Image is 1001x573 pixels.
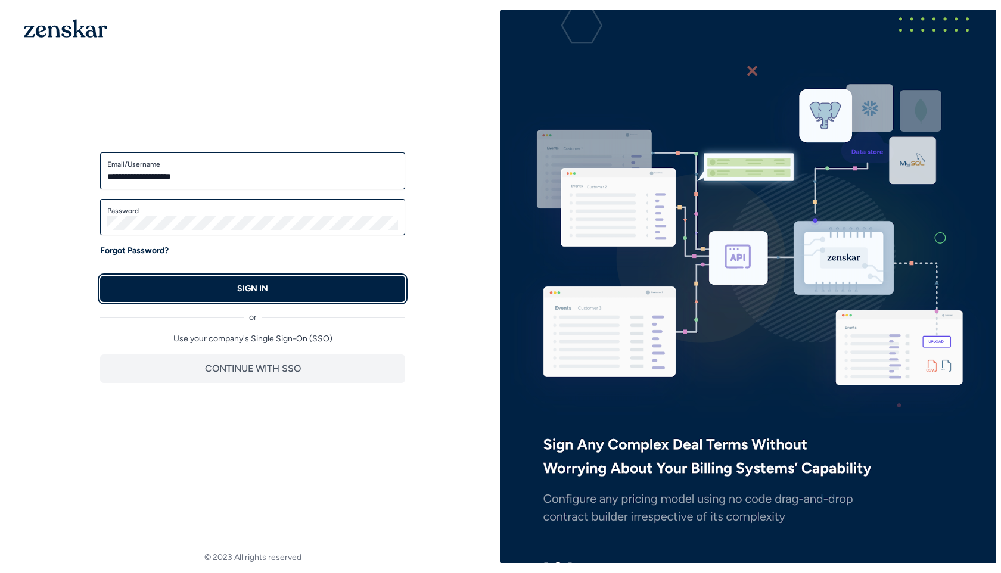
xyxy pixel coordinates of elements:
button: SIGN IN [100,276,405,302]
label: Email/Username [107,160,398,169]
p: SIGN IN [237,283,268,295]
div: or [100,302,405,323]
button: CONTINUE WITH SSO [100,354,405,383]
img: 1OGAJ2xQqyY4LXKgY66KYq0eOWRCkrZdAb3gUhuVAqdWPZE9SRJmCz+oDMSn4zDLXe31Ii730ItAGKgCKgCCgCikA4Av8PJUP... [24,19,107,38]
footer: © 2023 All rights reserved [5,552,500,563]
p: Use your company's Single Sign-On (SSO) [100,333,405,345]
label: Password [107,206,398,216]
a: Forgot Password? [100,245,169,257]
